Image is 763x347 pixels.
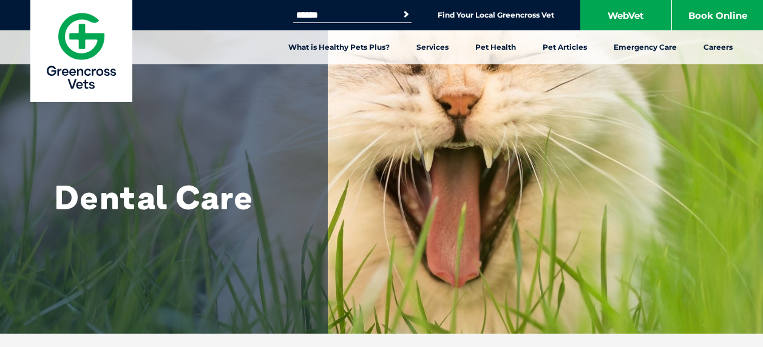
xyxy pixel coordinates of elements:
a: Services [403,30,462,64]
a: Emergency Care [600,30,690,64]
button: Search [400,8,412,21]
a: Careers [690,30,746,64]
h1: Dental Care [55,179,297,215]
a: Pet Articles [529,30,600,64]
a: Pet Health [462,30,529,64]
a: What is Healthy Pets Plus? [275,30,403,64]
a: Find Your Local Greencross Vet [438,10,554,20]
